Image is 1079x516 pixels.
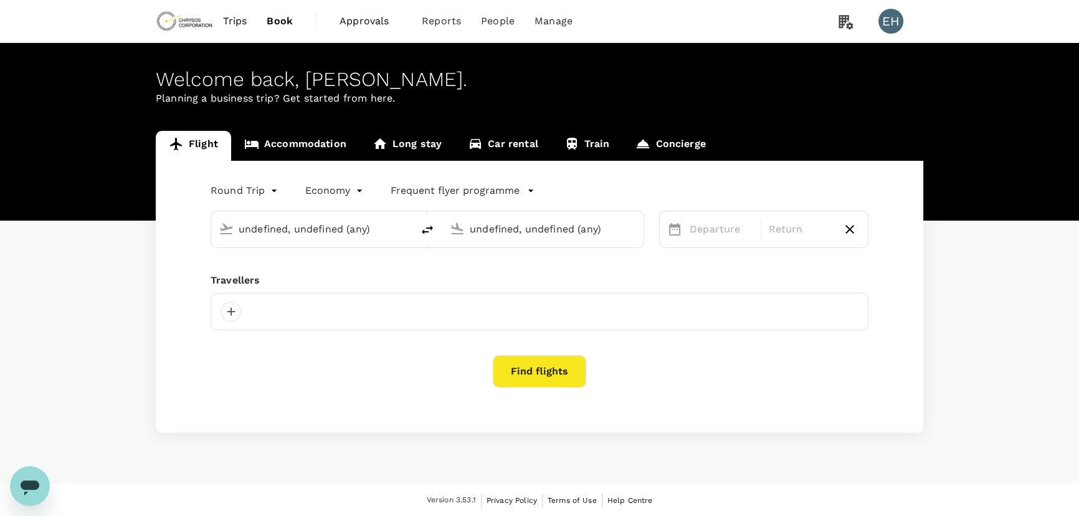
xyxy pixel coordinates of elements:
div: Travellers [211,273,868,288]
div: Welcome back , [PERSON_NAME] . [156,68,923,91]
span: Help Centre [607,496,653,505]
button: Open [635,227,637,230]
a: Long stay [359,131,455,161]
span: Reports [422,14,461,29]
button: Find flights [493,355,586,388]
button: delete [412,215,442,245]
span: Privacy Policy [487,496,537,505]
p: Frequent flyer programme [391,183,520,198]
span: Version 3.53.1 [427,494,476,507]
iframe: Button to launch messaging window [10,466,50,506]
div: Round Trip [211,181,280,201]
a: Privacy Policy [487,494,537,507]
a: Help Centre [607,494,653,507]
a: Accommodation [231,131,359,161]
button: Open [404,227,406,230]
span: People [481,14,515,29]
div: Economy [305,181,366,201]
a: Terms of Use [548,494,597,507]
div: EH [878,9,903,34]
a: Flight [156,131,231,161]
input: Depart from [239,219,386,239]
a: Concierge [622,131,718,161]
span: Manage [535,14,573,29]
a: Car rental [455,131,551,161]
a: Train [551,131,623,161]
input: Going to [470,219,617,239]
p: Departure [690,222,753,237]
span: Trips [223,14,247,29]
p: Return [769,222,832,237]
span: Approvals [340,14,402,29]
span: Book [267,14,293,29]
img: Chrysos Corporation [156,7,213,35]
p: Planning a business trip? Get started from here. [156,91,923,106]
button: Frequent flyer programme [391,183,535,198]
span: Terms of Use [548,496,597,505]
